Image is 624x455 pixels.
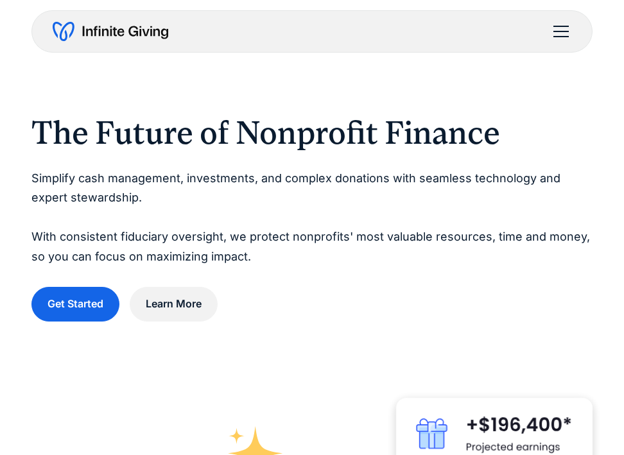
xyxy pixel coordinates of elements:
[53,21,168,42] a: home
[546,16,571,47] div: menu
[31,113,593,153] h1: The Future of Nonprofit Finance
[31,287,119,321] a: Get Started
[31,169,593,267] p: Simplify cash management, investments, and complex donations with seamless technology and expert ...
[130,287,218,321] a: Learn More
